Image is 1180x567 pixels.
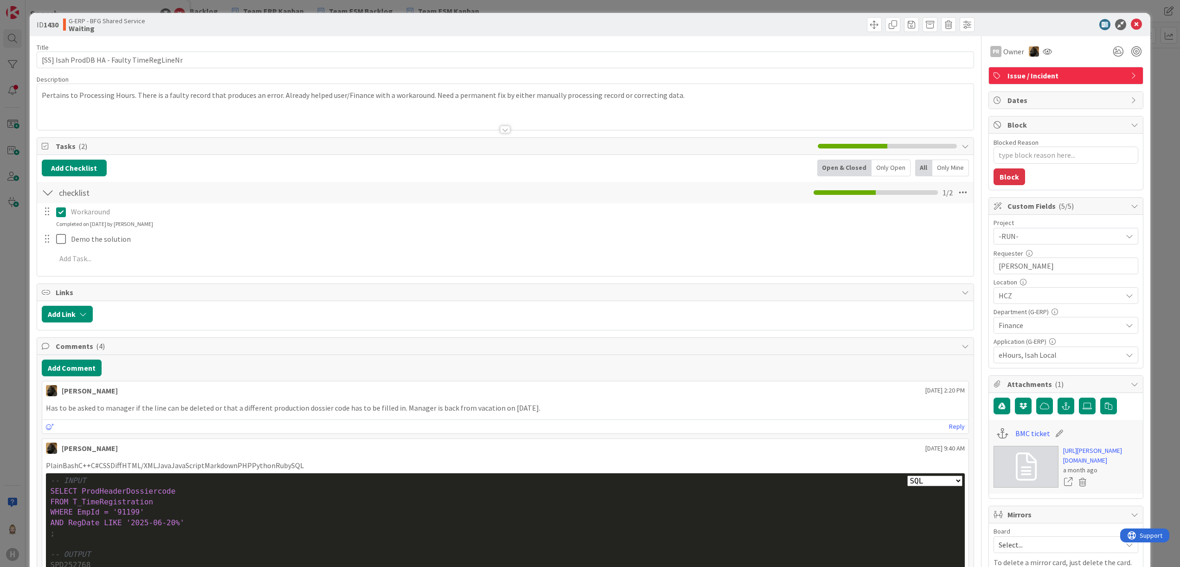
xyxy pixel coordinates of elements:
[999,349,1122,361] span: eHours, Isah Local
[56,141,814,152] span: Tasks
[51,528,961,539] div: ;
[37,75,69,84] span: Description
[42,360,102,376] button: Add Comment
[999,538,1117,551] span: Select...
[1007,379,1126,390] span: Attachments
[46,443,57,454] img: ND
[1063,465,1138,475] div: a month ago
[96,341,105,351] span: ( 4 )
[872,160,911,176] div: Only Open
[37,19,58,30] span: ID
[999,320,1122,331] span: Finance
[999,290,1122,301] span: HCZ
[1007,200,1126,212] span: Custom Fields
[62,443,118,454] div: [PERSON_NAME]
[1007,509,1126,520] span: Mirrors
[994,219,1138,226] div: Project
[1055,380,1064,389] span: ( 1 )
[51,497,154,506] span: FROM T_TimeRegistration
[994,528,1010,535] span: Board
[949,421,965,432] a: Reply
[71,234,967,245] p: Demo the solution
[78,142,87,151] span: ( 2 )
[56,341,957,352] span: Comments
[994,309,1138,315] div: Department (G-ERP)
[56,287,957,298] span: Links
[56,184,264,201] input: Add Checklist...
[44,20,58,29] b: 1430
[1007,119,1126,130] span: Block
[1063,476,1073,488] a: Open
[990,46,1001,57] div: PR
[56,220,153,228] div: Completed on [DATE] by [PERSON_NAME]
[994,338,1138,345] div: Application (G-ERP)
[51,487,176,496] span: SELECT ProdHeaderDossiercode
[46,460,965,471] p: PlainBashC++C#CSSDiffHTML/XMLJavaJavaScriptMarkdownPHPPythonRubySQL
[62,385,118,396] div: [PERSON_NAME]
[37,52,975,68] input: type card name here...
[51,518,185,527] span: AND RegDate LIKE '2025-06-20%'
[46,385,57,396] img: ND
[932,160,969,176] div: Only Mine
[42,160,107,176] button: Add Checklist
[1007,95,1126,106] span: Dates
[42,90,969,101] p: Pertains to Processing Hours. There is a faulty record that produces an error. Already helped use...
[69,17,145,25] span: G-ERP - BFG Shared Service
[1058,201,1074,211] span: ( 5/5 )
[1063,446,1138,465] a: [URL][PERSON_NAME][DOMAIN_NAME]
[37,43,49,52] label: Title
[1029,46,1039,57] img: ND
[42,306,93,322] button: Add Link
[51,550,91,559] span: -- OUTPUT
[915,160,932,176] div: All
[1007,70,1126,81] span: Issue / Incident
[999,230,1117,243] span: -RUN-
[71,206,967,217] p: Workaround
[51,476,86,485] span: -- INPUT
[994,249,1023,258] label: Requester
[943,187,953,198] span: 1 / 2
[1015,428,1050,439] a: BMC ticket
[817,160,872,176] div: Open & Closed
[69,25,145,32] b: Waiting
[1003,46,1024,57] span: Owner
[46,403,965,413] p: Has to be asked to manager if the line can be deleted or that a different production dossier code...
[51,508,144,516] span: WHERE EmpId = '91199'
[994,279,1138,285] div: Location
[994,138,1039,147] label: Blocked Reason
[19,1,42,13] span: Support
[925,444,965,453] span: [DATE] 9:40 AM
[925,386,965,395] span: [DATE] 2:20 PM
[994,168,1025,185] button: Block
